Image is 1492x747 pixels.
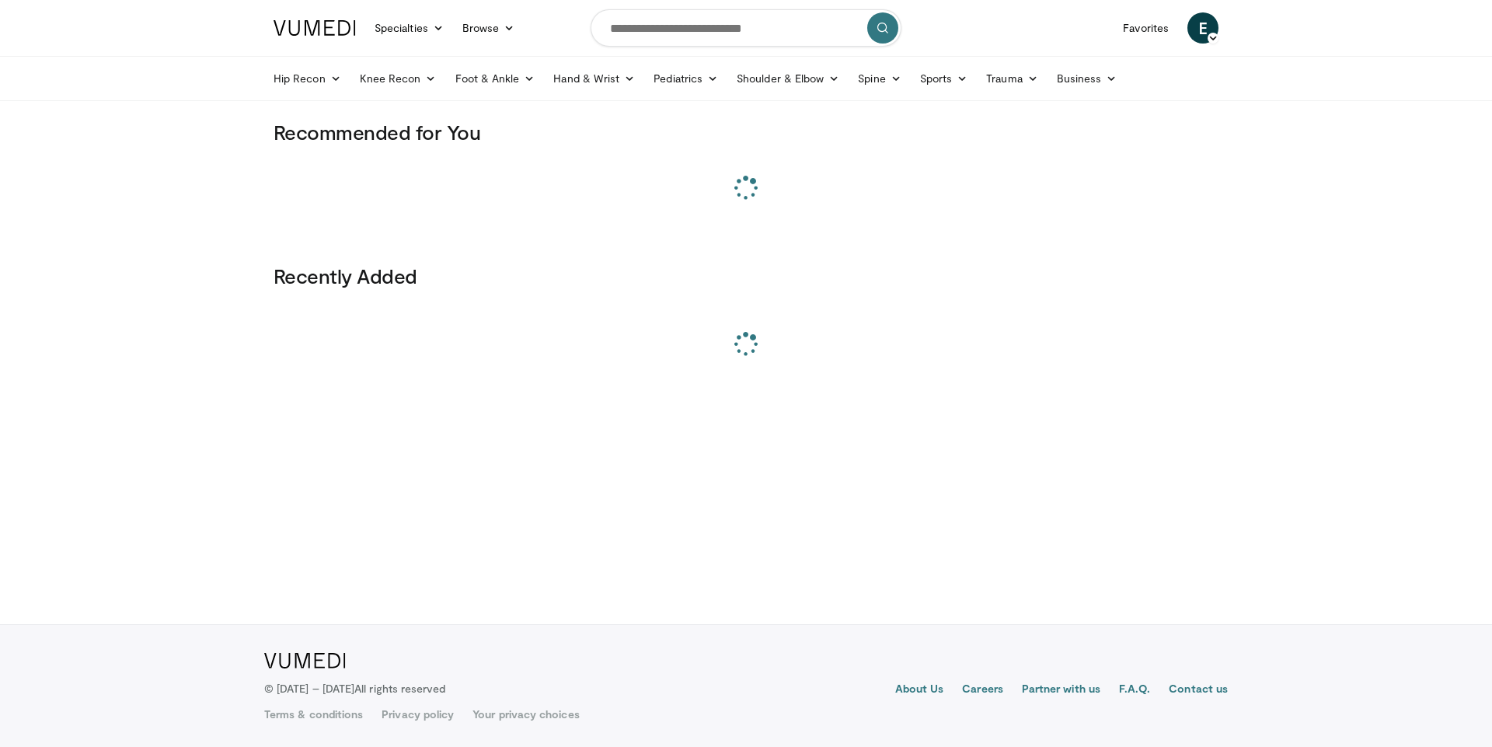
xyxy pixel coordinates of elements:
p: © [DATE] – [DATE] [264,681,446,696]
a: Your privacy choices [472,707,579,722]
img: VuMedi Logo [264,653,346,668]
a: Hand & Wrist [544,63,644,94]
a: Specialties [365,12,453,44]
a: F.A.Q. [1119,681,1150,700]
a: Spine [849,63,910,94]
a: Knee Recon [350,63,446,94]
a: Browse [453,12,525,44]
h3: Recommended for You [274,120,1218,145]
a: Trauma [977,63,1048,94]
a: Sports [911,63,978,94]
a: Shoulder & Elbow [727,63,849,94]
a: Partner with us [1022,681,1100,700]
a: E [1187,12,1218,44]
a: Pediatrics [644,63,727,94]
a: Careers [962,681,1003,700]
span: All rights reserved [354,682,445,695]
a: Hip Recon [264,63,350,94]
a: Privacy policy [382,707,454,722]
a: Favorites [1114,12,1178,44]
h3: Recently Added [274,264,1218,288]
a: Foot & Ankle [446,63,545,94]
a: About Us [895,681,944,700]
a: Contact us [1169,681,1228,700]
input: Search topics, interventions [591,9,901,47]
a: Terms & conditions [264,707,363,722]
a: Business [1048,63,1127,94]
img: VuMedi Logo [274,20,356,36]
